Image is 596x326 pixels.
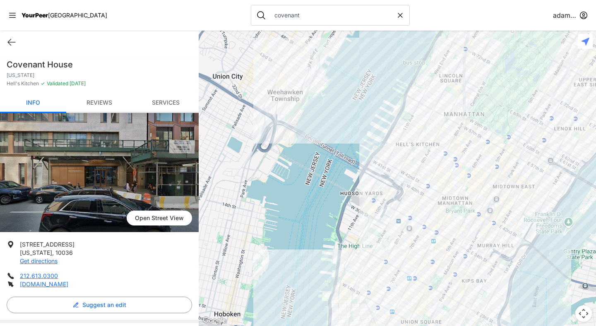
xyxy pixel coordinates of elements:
[55,249,73,256] span: 10036
[20,241,74,248] span: [STREET_ADDRESS]
[26,99,40,106] font: Info
[7,72,192,79] p: [US_STATE]
[87,99,112,106] font: Reviews
[553,10,588,20] button: adamabard
[20,272,58,279] a: 212.613.0300
[20,280,68,288] a: [DOMAIN_NAME]
[575,305,592,322] button: Map camera controls
[152,99,180,106] font: Services
[66,93,132,113] a: Reviews
[269,11,396,19] input: Search
[135,214,184,221] font: Open Street View
[7,80,39,87] span: Hell's Kitchen
[82,301,126,308] font: Suggest an edit
[48,12,107,19] span: [GEOGRAPHIC_DATA]
[132,93,199,113] a: Services
[22,13,107,18] a: YourPeer[GEOGRAPHIC_DATA]
[201,315,228,326] img: Google
[20,249,52,256] span: [US_STATE]
[52,249,54,256] font: ,
[553,11,589,19] font: adamabard
[47,80,68,86] font: Validated
[201,315,228,326] a: Open this area in Google Maps (opens a new window)
[22,12,48,19] span: YourPeer
[20,257,58,264] a: Get directions
[7,297,192,313] button: Suggest an edit
[7,59,192,70] h1: Covenant House
[41,80,45,86] font: ✓
[70,80,86,86] font: [DATE]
